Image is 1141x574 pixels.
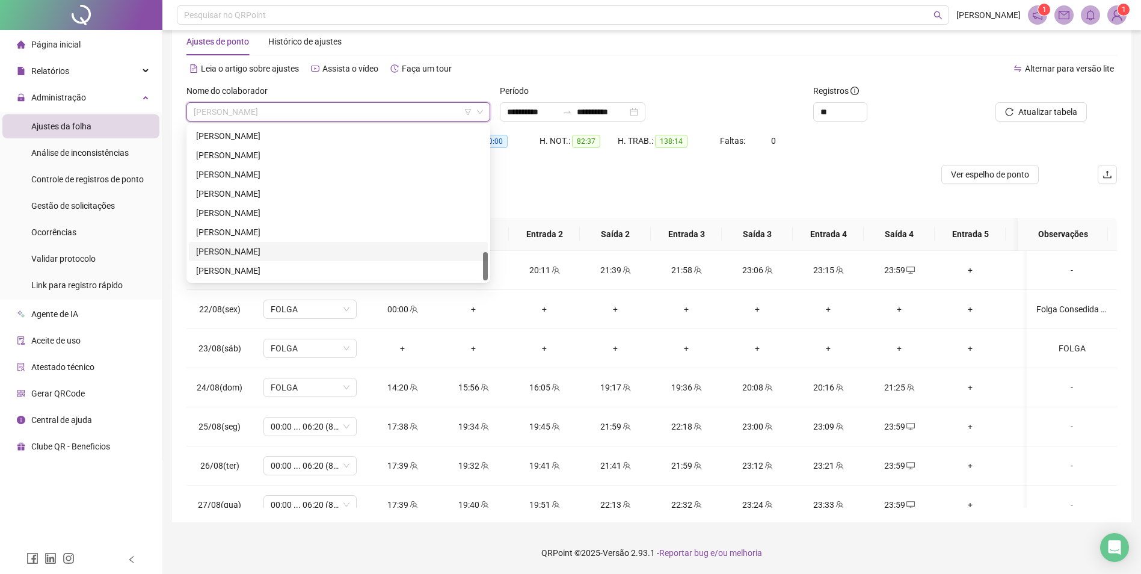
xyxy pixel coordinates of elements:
[408,422,418,431] span: team
[589,381,641,394] div: 19:17
[464,108,472,116] span: filter
[31,148,129,158] span: Análise de inconsistências
[1018,105,1077,119] span: Atualizar tabela
[377,459,428,472] div: 17:39
[550,501,560,509] span: team
[271,418,349,436] span: 00:00 ... 06:20 (8 HORAS)
[793,218,864,251] th: Entrada 4
[479,135,508,148] span: 00:00
[1042,5,1047,14] span: 1
[621,461,631,470] span: team
[408,305,418,313] span: team
[720,136,747,146] span: Faltas:
[462,134,540,148] div: HE 3:
[731,342,783,355] div: +
[518,420,570,433] div: 19:45
[17,67,25,75] span: file
[956,8,1021,22] span: [PERSON_NAME]
[763,383,773,392] span: team
[550,422,560,431] span: team
[196,149,481,162] div: [PERSON_NAME]
[1032,10,1043,20] span: notification
[850,87,859,95] span: info-circle
[377,420,428,433] div: 17:38
[589,264,641,277] div: 21:39
[518,459,570,472] div: 19:41
[550,266,560,274] span: team
[186,37,249,46] span: Ajustes de ponto
[1013,64,1022,73] span: swap
[408,383,418,392] span: team
[1036,498,1107,511] div: -
[1015,459,1067,472] div: +
[479,422,489,431] span: team
[834,383,844,392] span: team
[864,218,935,251] th: Saída 4
[17,93,25,102] span: lock
[834,501,844,509] span: team
[198,422,241,431] span: 25/08(seg)
[1036,342,1107,355] div: FOLGA
[268,37,342,46] span: Histórico de ajustes
[802,303,854,316] div: +
[196,245,481,258] div: [PERSON_NAME]
[31,122,91,131] span: Ajustes da folha
[1085,10,1096,20] span: bell
[771,136,776,146] span: 0
[660,498,712,511] div: 22:32
[813,84,859,97] span: Registros
[390,64,399,73] span: history
[447,498,499,511] div: 19:40
[944,303,996,316] div: +
[660,459,712,472] div: 21:59
[905,266,915,274] span: desktop
[1015,264,1067,277] div: +
[621,422,631,431] span: team
[189,242,488,261] div: WELISON GONCALVES PEREIRA
[933,11,943,20] span: search
[377,381,428,394] div: 14:20
[518,498,570,511] div: 19:51
[26,552,38,564] span: facebook
[198,500,241,510] span: 27/08(qua)
[197,383,242,392] span: 24/08(dom)
[31,415,92,425] span: Central de ajuda
[562,107,572,117] span: to
[377,303,428,316] div: 00:00
[271,378,349,397] span: FOLGA
[618,134,720,148] div: H. TRAB.:
[660,420,712,433] div: 22:18
[802,459,854,472] div: 23:21
[479,383,489,392] span: team
[692,383,702,392] span: team
[476,108,484,116] span: down
[651,218,722,251] th: Entrada 3
[31,93,86,102] span: Administração
[660,342,712,355] div: +
[731,381,783,394] div: 20:08
[186,84,275,97] label: Nome do colaborador
[1015,303,1067,316] div: +
[198,344,241,353] span: 23/08(sáb)
[1059,10,1069,20] span: mail
[31,389,85,398] span: Gerar QRCode
[1005,108,1013,116] span: reload
[731,303,783,316] div: +
[731,498,783,511] div: 23:24
[322,64,378,73] span: Assista o vídeo
[189,223,488,242] div: VINICIUS KAUA ALVES CRUZ
[31,336,81,345] span: Aceite de uso
[196,129,481,143] div: [PERSON_NAME]
[447,342,499,355] div: +
[603,548,629,558] span: Versão
[540,134,618,148] div: H. NOT.:
[1103,170,1112,179] span: upload
[1036,420,1107,433] div: -
[63,552,75,564] span: instagram
[17,416,25,424] span: info-circle
[873,420,925,433] div: 23:59
[834,461,844,470] span: team
[479,501,489,509] span: team
[45,552,57,564] span: linkedin
[621,266,631,274] span: team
